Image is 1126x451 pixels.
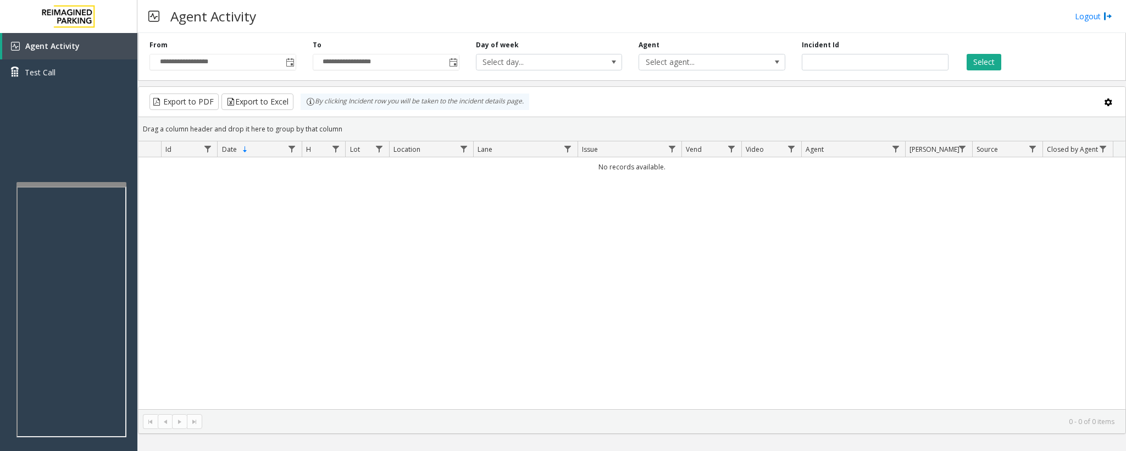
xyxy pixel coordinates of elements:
[393,145,420,154] span: Location
[724,141,739,156] a: Vend Filter Menu
[784,141,799,156] a: Video Filter Menu
[447,54,459,70] span: Toggle popup
[639,54,756,70] span: Select agent...
[165,145,171,154] span: Id
[313,40,321,50] label: To
[149,40,168,50] label: From
[306,97,315,106] img: infoIcon.svg
[284,54,296,70] span: Toggle popup
[746,145,764,154] span: Video
[955,141,970,156] a: Parker Filter Menu
[802,40,839,50] label: Incident Id
[285,141,299,156] a: Date Filter Menu
[1075,10,1112,22] a: Logout
[806,145,824,154] span: Agent
[221,94,293,110] button: Export to Excel
[209,417,1114,426] kendo-pager-info: 0 - 0 of 0 items
[1025,141,1040,156] a: Source Filter Menu
[222,145,237,154] span: Date
[456,141,471,156] a: Location Filter Menu
[967,54,1001,70] button: Select
[1103,10,1112,22] img: logout
[888,141,903,156] a: Agent Filter Menu
[328,141,343,156] a: H Filter Menu
[909,145,959,154] span: [PERSON_NAME]
[11,42,20,51] img: 'icon'
[372,141,387,156] a: Lot Filter Menu
[476,40,519,50] label: Day of week
[476,54,593,70] span: Select day...
[149,94,219,110] button: Export to PDF
[306,145,311,154] span: H
[165,3,262,30] h3: Agent Activity
[478,145,492,154] span: Lane
[25,41,80,51] span: Agent Activity
[148,3,159,30] img: pageIcon
[2,33,137,59] a: Agent Activity
[241,145,249,154] span: Sortable
[138,141,1125,409] div: Data table
[138,157,1125,177] td: No records available.
[561,141,575,156] a: Lane Filter Menu
[301,94,529,110] div: By clicking Incident row you will be taken to the incident details page.
[582,145,598,154] span: Issue
[1047,145,1098,154] span: Closed by Agent
[686,145,702,154] span: Vend
[664,141,679,156] a: Issue Filter Menu
[1096,141,1111,156] a: Closed by Agent Filter Menu
[639,40,659,50] label: Agent
[25,67,56,78] span: Test Call
[977,145,998,154] span: Source
[200,141,215,156] a: Id Filter Menu
[350,145,360,154] span: Lot
[138,119,1125,139] div: Drag a column header and drop it here to group by that column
